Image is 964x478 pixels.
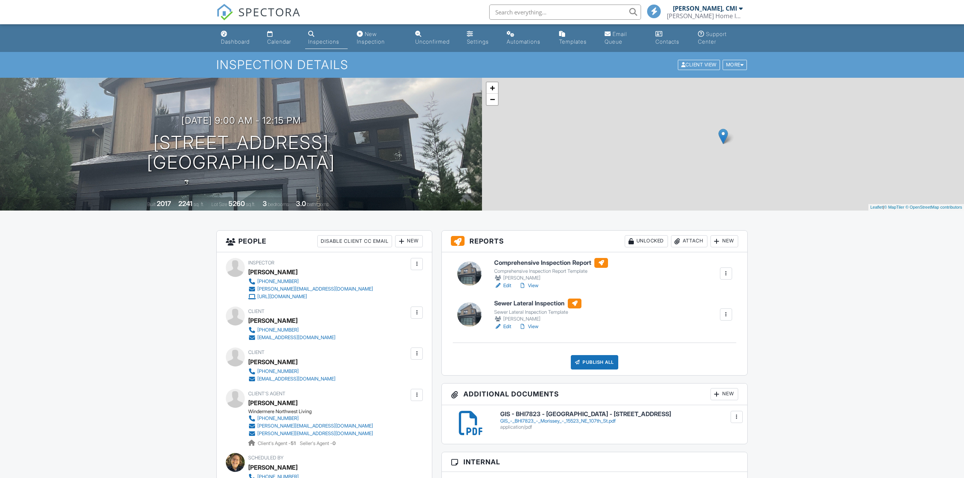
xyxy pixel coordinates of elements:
a: Inspections [305,27,348,49]
a: Sewer Lateral Inspection Sewer Lateral Inspection Template [PERSON_NAME] [494,299,581,323]
a: Support Center [695,27,746,49]
span: bedrooms [268,201,289,207]
a: [URL][DOMAIN_NAME] [248,293,373,300]
div: [PERSON_NAME] [248,397,298,409]
div: [URL][DOMAIN_NAME] [257,294,307,300]
a: [EMAIL_ADDRESS][DOMAIN_NAME] [248,334,336,341]
a: Email Queue [602,27,646,49]
div: [PHONE_NUMBER] [257,327,299,333]
a: Templates [556,27,595,49]
h6: GIS - BHI7823 - [GEOGRAPHIC_DATA] - [STREET_ADDRESS] [500,411,738,418]
div: Unconfirmed [415,38,450,45]
h3: Reports [442,231,747,252]
a: © MapTiler [884,205,904,209]
h3: [DATE] 9:00 am - 12:15 pm [181,115,301,126]
div: Sewer Lateral Inspection Template [494,309,581,315]
a: Automations (Basic) [504,27,550,49]
a: Contacts [652,27,689,49]
div: [PERSON_NAME][EMAIL_ADDRESS][DOMAIN_NAME] [257,423,373,429]
a: View [519,323,539,330]
strong: 51 [291,440,296,446]
a: Calendar [264,27,299,49]
div: | [868,204,964,211]
a: View [519,282,539,289]
div: New [710,388,738,400]
div: Inspections [308,38,339,45]
div: 5260 [228,200,245,208]
span: sq. ft. [194,201,204,207]
h1: [STREET_ADDRESS] [GEOGRAPHIC_DATA] [147,133,335,173]
h3: People [217,231,432,252]
input: Search everything... [489,5,641,20]
div: 2241 [178,200,192,208]
span: bathrooms [307,201,329,207]
a: Edit [494,323,511,330]
div: New [395,235,423,247]
div: Attach [671,235,707,247]
a: [PERSON_NAME][EMAIL_ADDRESS][DOMAIN_NAME] [248,430,373,437]
div: Email Queue [605,31,627,45]
div: application/pdf [500,424,738,430]
div: [PERSON_NAME] [494,315,581,323]
a: SPECTORA [216,10,301,26]
div: Windermere Northwest Living [248,409,379,415]
div: New Inspection [357,31,385,45]
span: Client's Agent - [258,440,297,446]
a: Settings [464,27,498,49]
div: [EMAIL_ADDRESS][DOMAIN_NAME] [257,335,336,341]
div: [PERSON_NAME] [248,356,298,368]
a: [PERSON_NAME][EMAIL_ADDRESS][DOMAIN_NAME] [248,422,373,430]
div: [PHONE_NUMBER] [257,278,299,285]
span: Scheduled By [248,455,284,461]
div: GIS_-_BHI7823_-_Morissey_-_15523_NE_107th_St.pdf [500,418,738,424]
h1: Inspection Details [216,58,748,71]
div: Settings [467,38,489,45]
span: SPECTORA [238,4,301,20]
span: Client's Agent [248,391,285,396]
div: Comprehensive Inspection Report Template [494,268,608,274]
div: [EMAIL_ADDRESS][DOMAIN_NAME] [257,376,336,382]
div: Calendar [267,38,291,45]
a: [PHONE_NUMBER] [248,278,373,285]
div: [PERSON_NAME], CMI [673,5,737,12]
span: Client [248,349,265,355]
a: Zoom in [487,82,498,94]
a: Leaflet [870,205,883,209]
div: Bennett Home Inspections LLC [667,12,743,20]
a: [PHONE_NUMBER] [248,326,336,334]
div: Client View [678,60,720,70]
div: Support Center [698,31,727,45]
a: GIS - BHI7823 - [GEOGRAPHIC_DATA] - [STREET_ADDRESS] GIS_-_BHI7823_-_Morissey_-_15523_NE_107th_St... [500,411,738,430]
div: 2017 [157,200,171,208]
div: [PERSON_NAME][EMAIL_ADDRESS][DOMAIN_NAME] [257,431,373,437]
h6: Comprehensive Inspection Report [494,258,608,268]
h3: Additional Documents [442,384,747,405]
div: Disable Client CC Email [317,235,392,247]
a: [PHONE_NUMBER] [248,415,373,422]
a: Client View [677,61,722,67]
div: 3.0 [296,200,306,208]
div: New [710,235,738,247]
strong: 0 [332,440,336,446]
div: [PERSON_NAME][EMAIL_ADDRESS][DOMAIN_NAME] [257,286,373,292]
img: The Best Home Inspection Software - Spectora [216,4,233,20]
span: sq.ft. [246,201,255,207]
a: © OpenStreetMap contributors [906,205,962,209]
a: New Inspection [354,27,406,49]
span: Lot Size [211,201,227,207]
a: [PERSON_NAME][EMAIL_ADDRESS][DOMAIN_NAME] [248,285,373,293]
div: [PERSON_NAME] [494,274,608,282]
a: Comprehensive Inspection Report Comprehensive Inspection Report Template [PERSON_NAME] [494,258,608,282]
a: Dashboard [218,27,258,49]
div: [PERSON_NAME] [248,315,298,326]
div: [PHONE_NUMBER] [257,415,299,421]
div: Dashboard [221,38,250,45]
div: Publish All [571,355,618,370]
div: Automations [507,38,540,45]
a: Edit [494,282,511,289]
a: Zoom out [487,94,498,105]
span: Client [248,308,265,314]
span: Seller's Agent - [300,440,336,446]
span: Built [147,201,156,207]
div: 3 [263,200,267,208]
